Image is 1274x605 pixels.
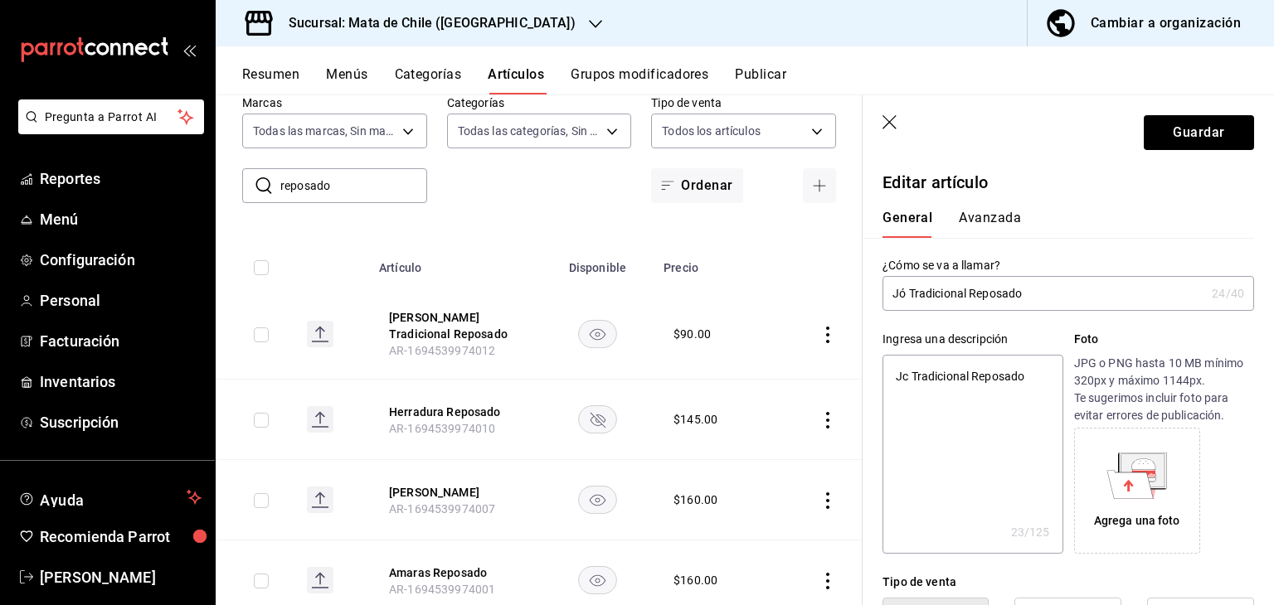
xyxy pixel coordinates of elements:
[571,66,708,94] button: Grupos modificadores
[883,210,932,238] button: General
[651,97,836,109] label: Tipo de venta
[883,331,1062,348] div: Ingresa una descripción
[578,320,617,348] button: availability-product
[819,412,836,428] button: actions
[326,66,367,94] button: Menús
[819,573,836,589] button: actions
[12,120,204,138] a: Pregunta a Parrot AI
[1074,331,1254,348] p: Foto
[447,97,632,109] label: Categorías
[242,66,1274,94] div: navigation tabs
[242,66,299,94] button: Resumen
[1074,355,1254,424] p: JPG o PNG hasta 10 MB mínimo 320px y máximo 1144px. Te sugerimos incluir foto para evitar errores...
[1094,512,1180,530] div: Agrega una foto
[389,309,522,342] button: edit-product-location
[673,491,717,508] div: $ 160.00
[673,326,711,342] div: $ 90.00
[578,405,617,433] button: availability-product
[389,484,522,501] button: edit-product-location
[458,123,601,139] span: Todas las categorías, Sin categoría
[819,492,836,509] button: actions
[40,330,202,352] span: Facturación
[1144,115,1254,150] button: Guardar
[651,168,742,203] button: Ordenar
[275,13,576,33] h3: Sucursal: Mata de Chile ([GEOGRAPHIC_DATA])
[883,259,1254,271] label: ¿Cómo se va a llamar?
[45,109,178,126] span: Pregunta a Parrot AI
[389,404,522,420] button: edit-product-location
[1011,524,1050,540] div: 23 /125
[735,66,786,94] button: Publicar
[1091,12,1241,35] div: Cambiar a organización
[1212,285,1244,302] div: 24 /40
[40,525,202,548] span: Recomienda Parrot
[40,566,202,588] span: [PERSON_NAME]
[395,66,462,94] button: Categorías
[369,236,542,289] th: Artículo
[673,411,717,428] div: $ 145.00
[182,43,196,56] button: open_drawer_menu
[389,564,522,581] button: edit-product-location
[389,344,495,357] span: AR-1694539974012
[40,411,202,433] span: Suscripción
[253,123,396,139] span: Todas las marcas, Sin marca
[819,327,836,343] button: actions
[389,422,495,435] span: AR-1694539974010
[40,249,202,271] span: Configuración
[662,123,761,139] span: Todos los artículos
[488,66,544,94] button: Artículos
[578,486,617,514] button: availability-product
[578,566,617,594] button: availability-product
[40,208,202,230] span: Menú
[18,99,204,134] button: Pregunta a Parrot AI
[883,574,1254,591] div: Tipo de venta
[673,572,717,588] div: $ 160.00
[542,236,654,289] th: Disponible
[1078,432,1196,549] div: Agrega una foto
[40,289,202,312] span: Personal
[280,169,427,202] input: Buscar artículo
[389,583,495,596] span: AR-1694539974001
[40,167,202,190] span: Reportes
[883,170,1254,195] p: Editar artículo
[654,236,773,289] th: Precio
[883,210,1234,238] div: navigation tabs
[40,370,202,393] span: Inventarios
[242,97,427,109] label: Marcas
[40,487,180,507] span: Ayuda
[959,210,1021,238] button: Avanzada
[389,502,495,515] span: AR-1694539974007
